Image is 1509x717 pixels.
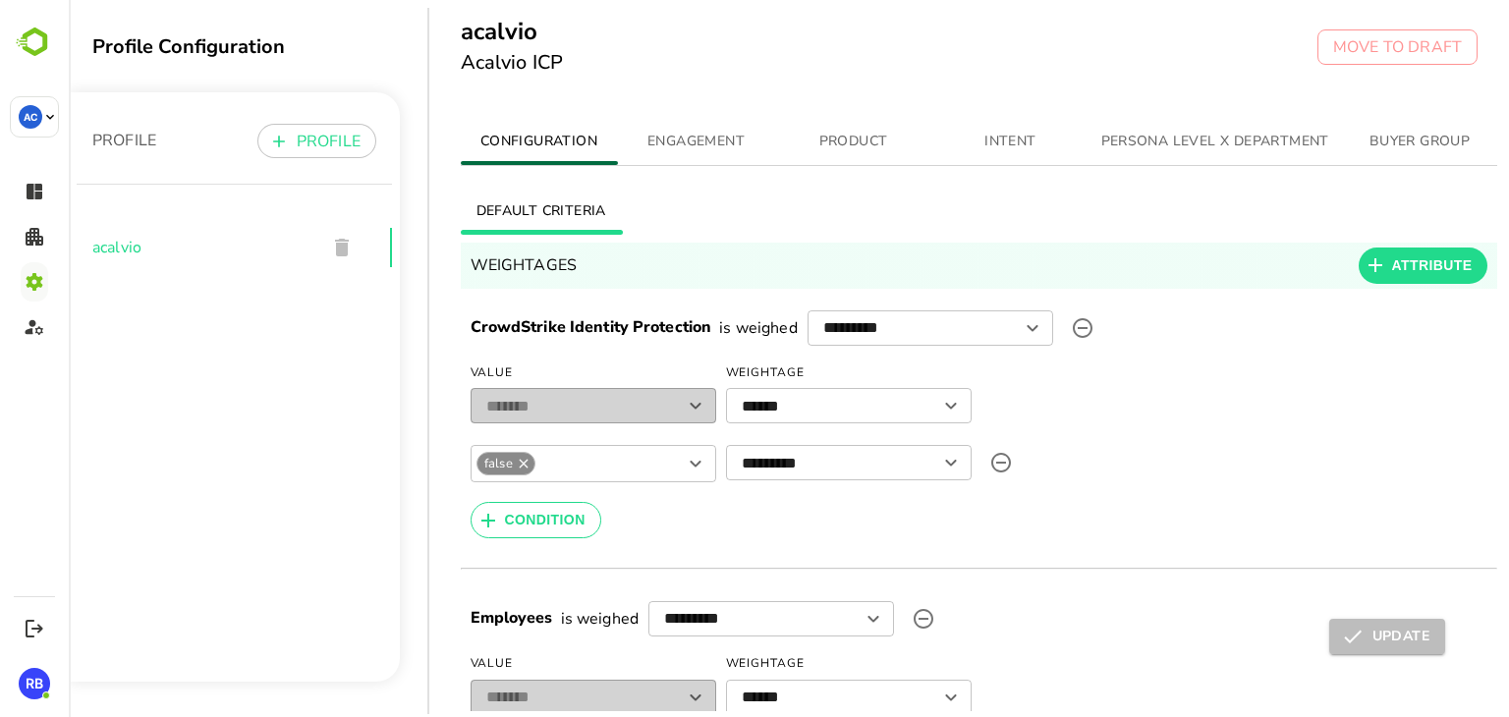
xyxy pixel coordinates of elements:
[19,668,50,699] div: RB
[1260,619,1376,654] button: UPDATE
[402,315,643,341] h6: CrowdStrike Identity Protection
[994,308,1034,348] label: upload picture
[189,124,307,158] button: PROFILE
[868,684,896,711] button: Open
[392,188,553,235] button: DEFAULT CRITERIA
[228,130,292,153] p: PROFILE
[402,606,484,632] h6: Employees
[10,24,60,61] img: BambooboxLogoMark.f1c84d78b4c51b1a7b5f700c9845e183.svg
[409,453,451,475] span: false
[657,358,903,389] span: Weightage
[392,47,495,79] h6: Acalvio ICP
[392,188,1429,235] div: basic tabs example
[392,16,495,47] h5: acalvio
[24,129,87,152] p: PROFILE
[950,314,978,342] button: Open
[913,443,952,482] label: upload picture
[1323,253,1404,278] span: ATTRIBUTE
[835,599,874,638] label: upload picture
[8,208,323,287] div: acalvio
[24,33,331,60] div: Profile Configuration
[402,358,647,389] span: Value
[1264,35,1393,59] p: MOVE TO DRAFT
[436,508,517,532] span: CONDITION
[657,648,903,680] span: Weightage
[613,450,641,477] button: Open
[402,251,509,279] h6: WEIGHTAGES
[868,392,896,419] button: Open
[24,236,242,259] span: acalvio
[1249,29,1409,65] button: MOVE TO DRAFT
[402,648,647,680] span: Value
[392,118,1429,165] div: simple tabs
[875,130,1009,154] span: INTENT
[791,605,818,633] button: Open
[21,615,47,641] button: Logout
[561,130,695,154] span: ENGAGEMENT
[404,130,537,154] span: CONFIGURATION
[402,502,532,538] button: CONDITION
[408,452,467,475] div: false
[718,130,852,154] span: PRODUCT
[1290,248,1420,284] button: ATTRIBUTE
[868,449,896,476] button: Open
[1284,130,1418,154] span: BUYER GROUP
[19,105,42,129] div: AC
[1033,130,1260,154] span: PERSONA LEVEL X DEPARTMENT
[650,316,729,340] p: is weighed
[492,607,571,631] p: is weighed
